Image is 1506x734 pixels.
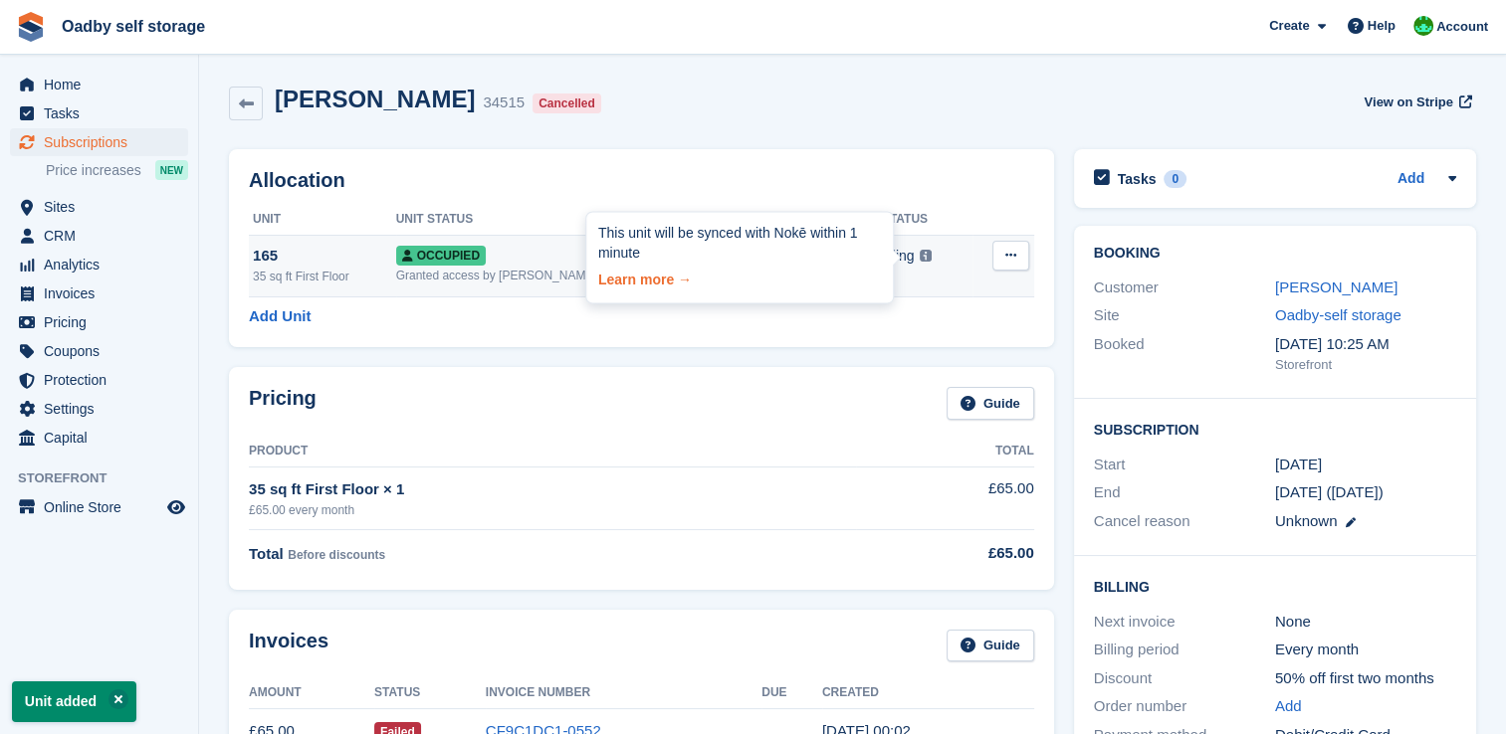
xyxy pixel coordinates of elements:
div: 35 sq ft First Floor × 1 [249,478,856,501]
th: Product [249,436,856,467]
a: menu [10,279,188,307]
span: [DATE] ([DATE]) [1275,483,1384,500]
span: Subscriptions [44,128,163,156]
div: Start [1094,454,1275,476]
th: Amount [249,677,374,709]
a: menu [10,337,188,365]
a: Preview store [164,495,188,519]
a: menu [10,366,188,394]
div: Customer [1094,276,1275,299]
a: Add [1398,168,1424,191]
a: menu [10,128,188,156]
div: This unit will be synced with Nokē within 1 minute [598,224,881,263]
th: Unit [249,204,396,236]
span: Invoices [44,279,163,307]
a: menu [10,99,188,127]
div: Cancelled [533,93,601,113]
img: Stephanie [1413,16,1433,36]
span: Storefront [18,468,198,488]
h2: Booking [1094,246,1456,262]
div: Order number [1094,695,1275,718]
a: Oadby self storage [54,10,213,43]
img: icon-info-grey-7440780725fd019a000dd9b08b2336e03edf1995a4989e88bcd33f0948082b44.svg [920,250,932,262]
h2: Tasks [1118,170,1157,188]
h2: Allocation [249,169,1034,192]
a: Guide [947,630,1034,662]
a: menu [10,71,188,98]
span: Pricing [44,308,163,336]
span: Occupied [396,246,486,266]
span: Coupons [44,337,163,365]
div: End [1094,481,1275,504]
a: [PERSON_NAME] [1275,278,1398,295]
th: Created [822,677,1034,709]
a: View on Stripe [1356,86,1476,118]
div: 0 [1164,170,1186,188]
span: Unknown [1275,512,1338,529]
a: menu [10,251,188,278]
span: Account [1436,17,1488,37]
a: Learn more → [598,264,881,291]
div: £65.00 [856,542,1034,565]
div: Granted access by [PERSON_NAME] on [DATE] 4:30 PM [396,267,845,284]
div: Booked [1094,333,1275,375]
th: Total [856,436,1034,467]
div: 50% off first two months [1275,667,1456,690]
a: Add [1275,695,1302,718]
span: View on Stripe [1364,92,1452,112]
span: Help [1368,16,1396,36]
span: Sites [44,193,163,221]
div: NEW [155,160,188,180]
span: Home [44,71,163,98]
div: 35 sq ft First Floor [253,268,396,285]
span: Before discounts [288,548,385,562]
th: Due [761,677,822,709]
a: Price increases NEW [46,159,188,181]
th: Unit Status [396,204,845,236]
div: Cancel reason [1094,510,1275,533]
span: Create [1269,16,1309,36]
time: 2024-02-29 00:00:00 UTC [1275,454,1322,476]
span: Tasks [44,99,163,127]
span: Protection [44,366,163,394]
span: Capital [44,424,163,452]
div: 34515 [483,92,525,114]
span: Settings [44,395,163,423]
td: £65.00 [856,466,1034,529]
h2: Pricing [249,387,317,420]
h2: Billing [1094,576,1456,596]
span: CRM [44,222,163,250]
span: Total [249,545,284,562]
img: stora-icon-8386f47178a22dfd0bd8f6a31ec36ba5ce8667c1dd55bd0f319d3a0aa187defe.svg [16,12,46,42]
div: Billing period [1094,639,1275,661]
a: menu [10,493,188,521]
div: [DATE] 10:25 AM [1275,333,1456,356]
span: Price increases [46,161,141,180]
th: Status [374,677,486,709]
a: Add Unit [249,305,311,328]
div: None [1275,611,1456,634]
h2: Subscription [1094,419,1456,439]
div: £65.00 every month [249,501,856,519]
span: Analytics [44,251,163,278]
div: Discount [1094,667,1275,690]
a: menu [10,424,188,452]
span: Online Store [44,493,163,521]
a: menu [10,395,188,423]
a: menu [10,222,188,250]
div: Next invoice [1094,611,1275,634]
a: Guide [947,387,1034,420]
a: menu [10,308,188,336]
h2: [PERSON_NAME] [275,86,475,112]
a: Oadby-self storage [1275,306,1401,323]
a: menu [10,193,188,221]
div: Every month [1275,639,1456,661]
th: Invoice Number [486,677,761,709]
p: Unit added [12,681,136,722]
div: Site [1094,304,1275,327]
th: Sync Status [845,204,972,236]
h2: Invoices [249,630,328,662]
div: Storefront [1275,355,1456,375]
div: 165 [253,245,396,268]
